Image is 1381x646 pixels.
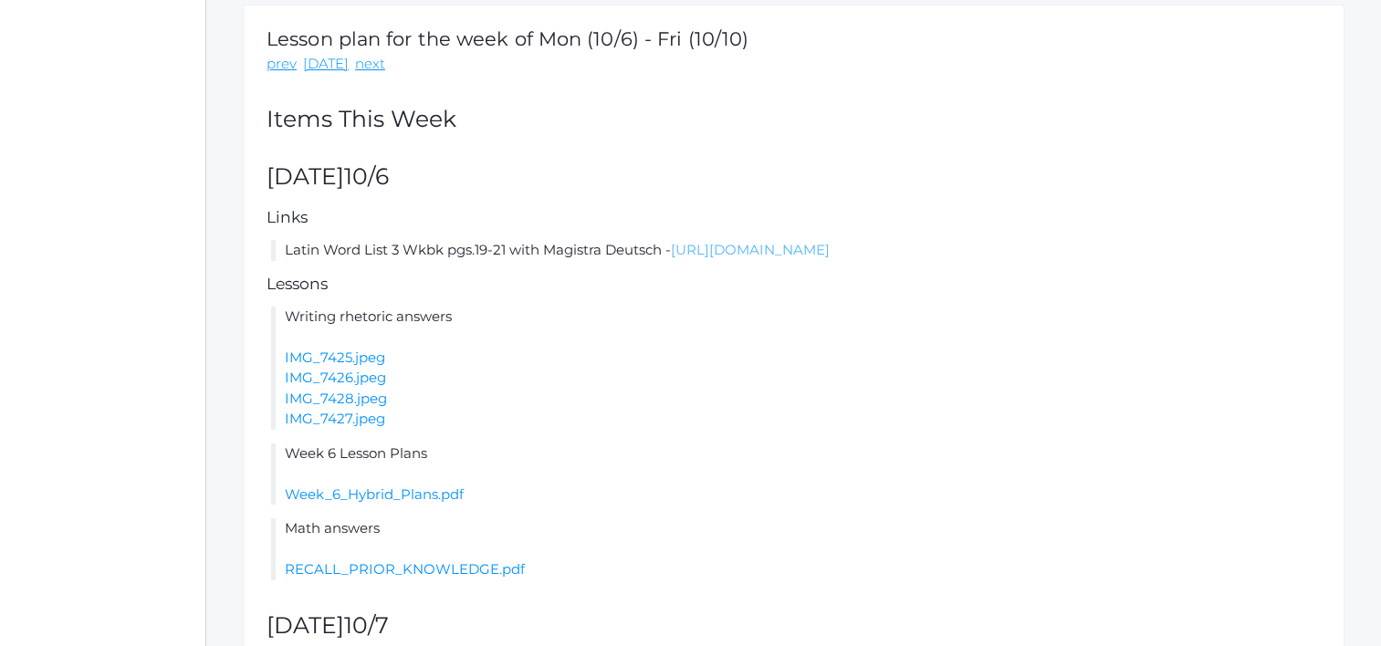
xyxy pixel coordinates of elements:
[355,54,385,75] a: next
[271,518,1321,580] li: Math answers
[285,485,464,503] a: Week_6_Hybrid_Plans.pdf
[671,241,830,258] a: [URL][DOMAIN_NAME]
[267,613,1321,639] h2: [DATE]
[285,410,385,427] a: IMG_7427.jpeg
[271,240,1321,261] li: Latin Word List 3 Wkbk pgs.19-21 with Magistra Deutsch -
[267,54,297,75] a: prev
[267,28,748,49] h1: Lesson plan for the week of Mon (10/6) - Fri (10/10)
[285,390,387,407] a: IMG_7428.jpeg
[285,369,386,386] a: IMG_7426.jpeg
[267,164,1321,190] h2: [DATE]
[344,162,389,190] span: 10/6
[267,276,1321,293] h5: Lessons
[271,307,1321,430] li: Writing rhetoric answers
[285,560,525,578] a: RECALL_PRIOR_KNOWLEDGE.pdf
[303,54,349,75] a: [DATE]
[285,349,385,366] a: IMG_7425.jpeg
[267,209,1321,226] h5: Links
[344,611,389,639] span: 10/7
[267,107,1321,132] h2: Items This Week
[271,443,1321,505] li: Week 6 Lesson Plans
